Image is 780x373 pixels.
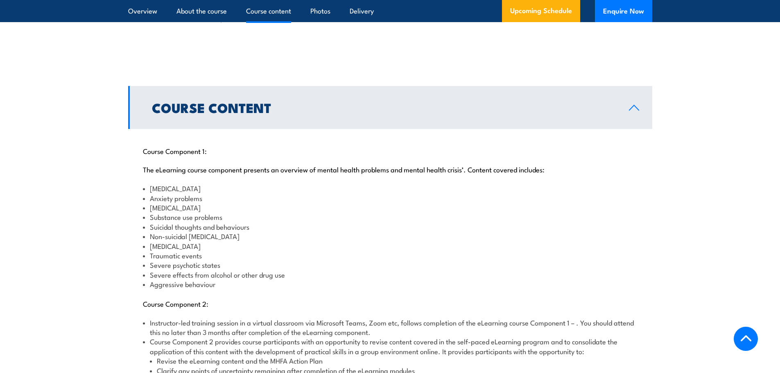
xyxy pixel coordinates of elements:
[143,183,638,193] li: [MEDICAL_DATA]
[152,102,616,113] h2: Course Content
[143,203,638,212] li: [MEDICAL_DATA]
[143,318,638,337] li: Instructor-led training session in a virtual classroom via Microsoft Teams, Zoom etc, follows com...
[143,212,638,222] li: Substance use problems
[143,251,638,260] li: Traumatic events
[143,279,638,289] li: Aggressive behaviour
[143,270,638,279] li: Severe effects from alcohol or other drug use
[143,299,638,307] p: Course Component 2:
[143,193,638,203] li: Anxiety problems
[128,86,652,129] a: Course Content
[143,241,638,251] li: [MEDICAL_DATA]
[150,356,638,365] li: Revise the eLearning content and the MHFA Action Plan
[143,231,638,241] li: Non-suicidal [MEDICAL_DATA]
[143,165,638,173] p: The eLearning course component presents an overview of mental health problems and mental health c...
[143,147,638,155] p: Course Component 1:
[143,260,638,269] li: Severe psychotic states
[143,222,638,231] li: Suicidal thoughts and behaviours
